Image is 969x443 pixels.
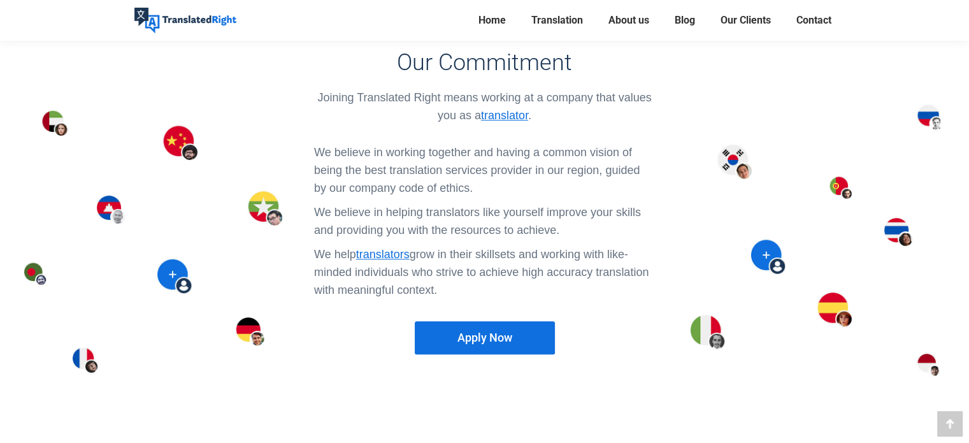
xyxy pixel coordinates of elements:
p: We help grow in their skillsets and working with like-minded individuals who strive to achieve hi... [314,245,655,299]
span: Blog [675,14,695,27]
div: Joining Translated Right means working at a company that values you as a . [314,89,655,124]
a: Home [475,11,510,29]
span: About us [608,14,649,27]
span: Our Clients [721,14,771,27]
p: We believe in working together and having a common vision of being the best translation services ... [314,143,655,197]
a: translator [481,109,528,122]
a: Blog [671,11,699,29]
a: Our Clients [717,11,775,29]
span: Apply Now [457,331,512,344]
a: Apply Now [415,321,555,354]
span: Translation [531,14,583,27]
a: Contact [793,11,835,29]
span: Home [478,14,506,27]
a: Translation [528,11,587,29]
h3: Our Commitment [314,49,655,76]
span: Contact [796,14,831,27]
a: About us [605,11,653,29]
img: Translated Right [134,8,236,33]
p: We believe in helping translators like yourself improve your skills and providing you with the re... [314,203,655,239]
a: translators [356,248,410,261]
